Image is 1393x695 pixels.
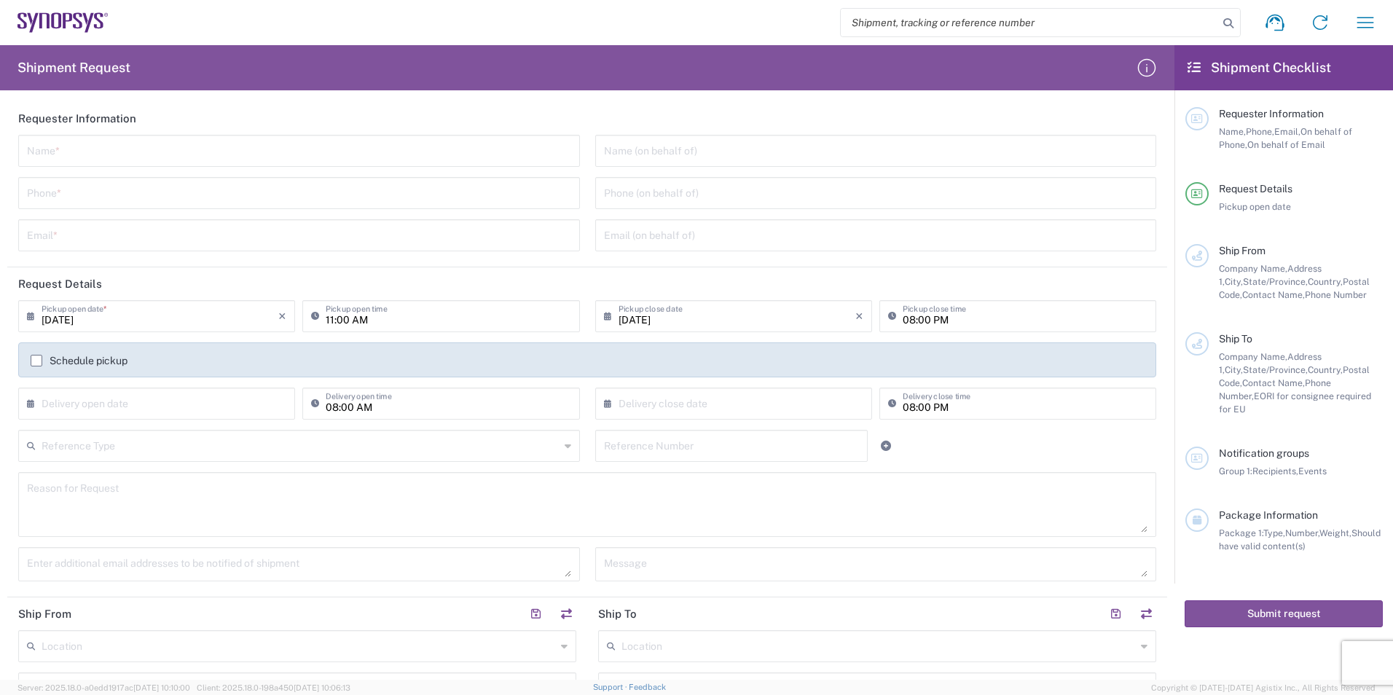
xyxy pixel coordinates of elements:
span: EORI for consignee required for EU [1219,390,1371,415]
span: Recipients, [1252,466,1298,476]
span: On behalf of Email [1247,139,1325,150]
h2: Ship From [18,607,71,621]
h2: Shipment Request [17,59,130,76]
span: Contact Name, [1242,289,1305,300]
span: Country, [1308,364,1343,375]
a: Feedback [629,683,666,691]
span: [DATE] 10:06:13 [294,683,350,692]
h2: Requester Information [18,111,136,126]
span: Request Details [1219,183,1292,195]
button: Submit request [1185,600,1383,627]
span: Company Name, [1219,351,1287,362]
h2: Shipment Checklist [1188,59,1331,76]
span: Country, [1308,276,1343,287]
span: Type, [1263,527,1285,538]
span: City, [1225,364,1243,375]
span: Client: 2025.18.0-198a450 [197,683,350,692]
span: Events [1298,466,1327,476]
span: Ship To [1219,333,1252,345]
span: Weight, [1319,527,1351,538]
span: State/Province, [1243,364,1308,375]
span: Ship From [1219,245,1266,256]
span: Notification groups [1219,447,1309,459]
label: Schedule pickup [31,355,127,366]
h2: Request Details [18,277,102,291]
span: Phone, [1246,126,1274,137]
i: × [278,305,286,328]
span: Group 1: [1219,466,1252,476]
span: Package 1: [1219,527,1263,538]
h2: Ship To [598,607,637,621]
span: Server: 2025.18.0-a0edd1917ac [17,683,190,692]
span: Package Information [1219,509,1318,521]
span: State/Province, [1243,276,1308,287]
span: Company Name, [1219,263,1287,274]
span: Email, [1274,126,1300,137]
span: Pickup open date [1219,201,1291,212]
span: Name, [1219,126,1246,137]
span: Requester Information [1219,108,1324,119]
a: Add Reference [876,436,896,456]
span: Copyright © [DATE]-[DATE] Agistix Inc., All Rights Reserved [1151,681,1376,694]
i: × [855,305,863,328]
span: [DATE] 10:10:00 [133,683,190,692]
span: City, [1225,276,1243,287]
a: Support [593,683,629,691]
span: Number, [1285,527,1319,538]
span: Contact Name, [1242,377,1305,388]
span: Phone Number [1305,289,1367,300]
input: Shipment, tracking or reference number [841,9,1218,36]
